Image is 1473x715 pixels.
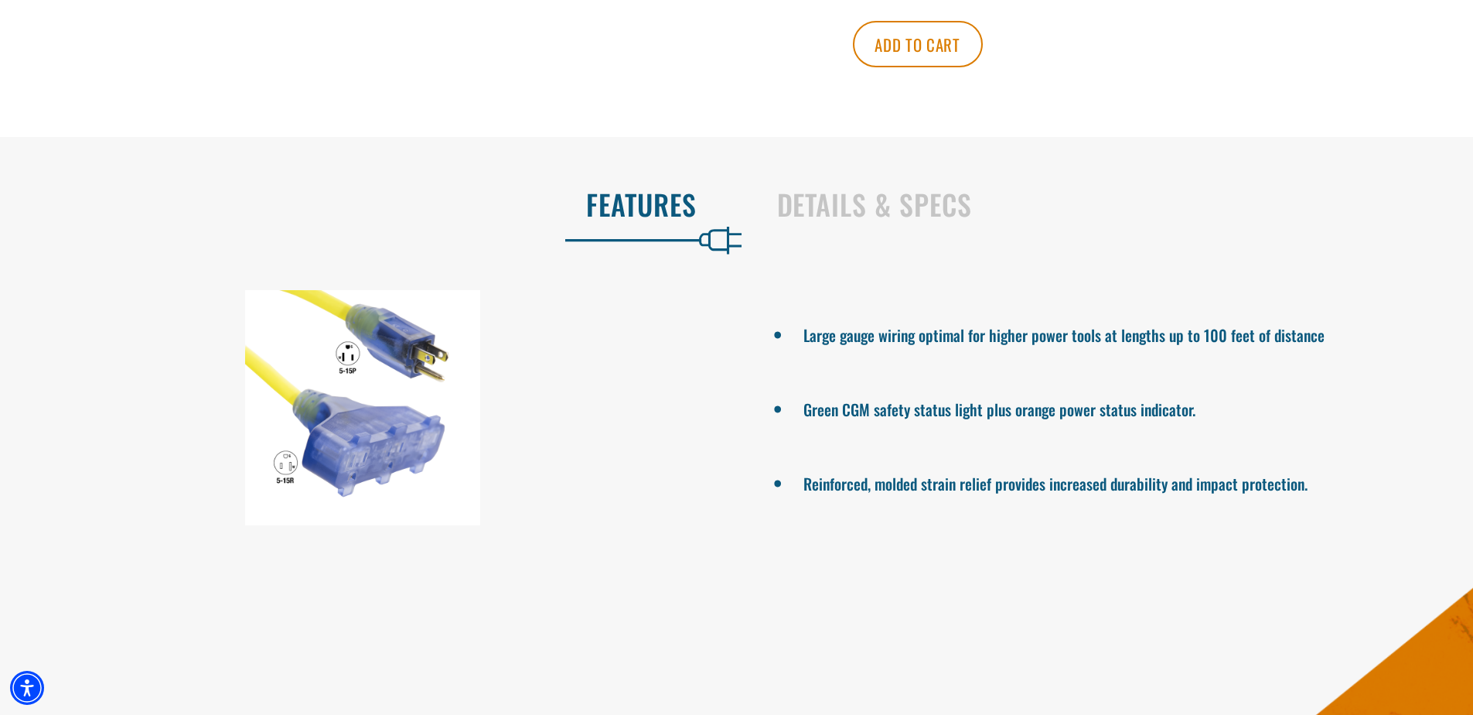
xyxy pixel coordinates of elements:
button: Add to cart [853,21,983,67]
h2: Details & Specs [777,188,1441,221]
li: Green CGM safety status light plus orange power status indicator. [803,394,1420,422]
li: Large gauge wiring optimal for higher power tools at lengths up to 100 feet of distance [803,320,1420,347]
li: Reinforced, molded strain relief provides increased durability and impact protection. [803,468,1420,496]
h2: Features [32,188,697,221]
div: Accessibility Menu [10,671,44,705]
